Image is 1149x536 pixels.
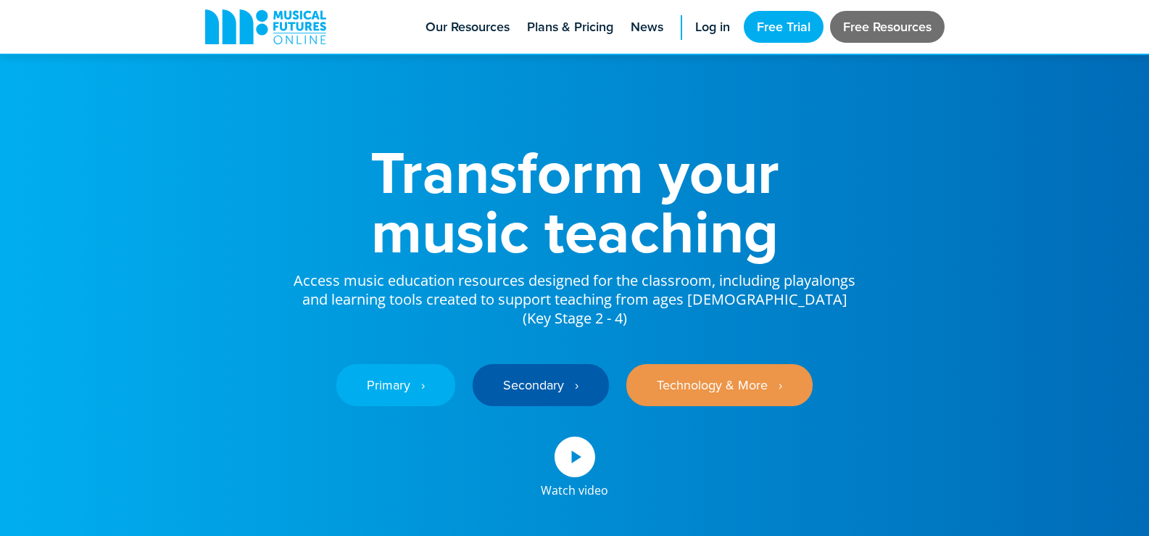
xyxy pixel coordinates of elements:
span: Our Resources [426,17,510,37]
div: Watch video [541,477,608,496]
a: Technology & More ‎‏‏‎ ‎ › [626,364,813,406]
p: Access music education resources designed for the classroom, including playalongs and learning to... [292,261,858,328]
a: Primary ‎‏‏‎ ‎ › [336,364,455,406]
a: Secondary ‎‏‏‎ ‎ › [473,364,609,406]
h1: Transform your music teaching [292,142,858,261]
span: Log in [695,17,730,37]
a: Free Resources [830,11,945,43]
span: News [631,17,663,37]
a: Free Trial [744,11,824,43]
span: Plans & Pricing [527,17,613,37]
